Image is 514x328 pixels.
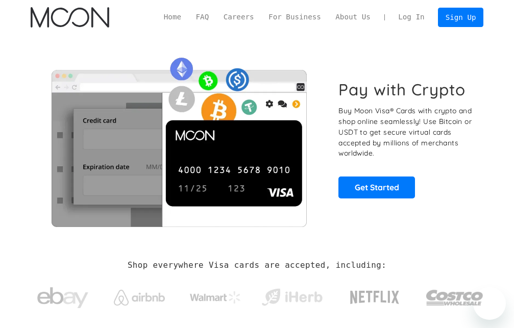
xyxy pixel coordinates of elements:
img: Netflix [349,285,400,310]
a: home [31,7,109,27]
a: Walmart [183,281,248,309]
h1: Pay with Crypto [338,80,465,99]
a: For Business [261,12,328,22]
a: Home [157,12,189,22]
img: Moon Cards let you spend your crypto anywhere Visa is accepted. [31,52,326,227]
iframe: Button to launch messaging window [473,287,506,320]
a: FAQ [188,12,216,22]
img: Airbnb [114,290,165,306]
img: Costco [426,282,483,314]
a: iHerb [260,276,324,314]
a: ebay [31,271,95,319]
a: Sign Up [438,8,483,27]
a: Log In [391,8,432,27]
a: Costco [426,271,483,319]
p: Buy Moon Visa® Cards with crypto and shop online seamlessly! Use Bitcoin or USDT to get secure vi... [338,106,474,159]
a: Get Started [338,176,415,198]
img: Moon Logo [31,7,109,27]
h2: Shop everywhere Visa cards are accepted, including: [128,261,386,270]
img: iHerb [260,286,324,309]
a: Careers [216,12,261,22]
img: ebay [37,282,88,314]
a: About Us [328,12,378,22]
a: Airbnb [107,280,172,311]
img: Walmart [190,291,241,304]
a: Netflix [336,274,413,315]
